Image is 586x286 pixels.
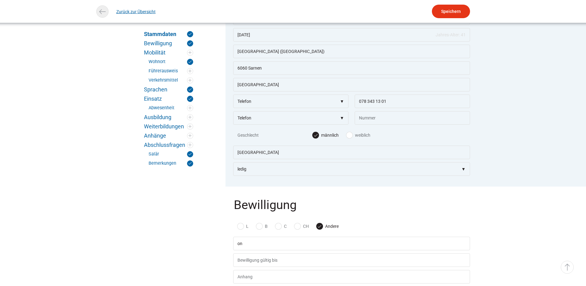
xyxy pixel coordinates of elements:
a: Bewilligung [144,40,193,46]
a: Abwesenheit [149,105,193,111]
a: Zurück zur Übersicht [116,5,156,18]
label: Andere [317,223,339,229]
label: männlich [313,132,339,138]
a: Stammdaten [144,31,193,37]
input: Land [233,78,470,91]
a: Ausbildung [144,114,193,120]
input: Anhang [233,270,470,284]
label: B [256,223,268,229]
img: icon-arrow-left.svg [98,7,107,16]
a: Mobilität [144,50,193,56]
label: CH [294,223,309,229]
a: Salär [149,151,193,157]
label: L [237,223,249,229]
a: Sprachen [144,87,193,93]
input: Bewilligung gültig bis [233,253,470,267]
a: Weiterbildungen [144,123,193,130]
input: PLZ/Ort [233,61,470,75]
a: Einsatz [144,96,193,102]
a: Führerausweis [149,68,193,74]
label: C [275,223,287,229]
input: Andere Bewilligung [233,237,470,250]
span: Geschlecht [237,132,313,138]
label: weiblich [346,132,370,138]
a: Bemerkungen [149,160,193,167]
legend: Bewilligung [233,199,471,219]
input: Nummer [355,111,470,125]
a: Wohnort [149,59,193,65]
a: Abschlussfragen [144,142,193,148]
a: Verkehrsmittel [149,77,193,83]
input: Geburtsdatum [233,28,470,42]
input: Speichern [432,5,470,18]
input: Nummer [355,95,470,108]
a: ▵ Nach oben [561,261,574,274]
a: Anhänge [144,133,193,139]
input: Nationalität [233,146,470,159]
input: Strasse / CO. Adresse [233,45,470,58]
